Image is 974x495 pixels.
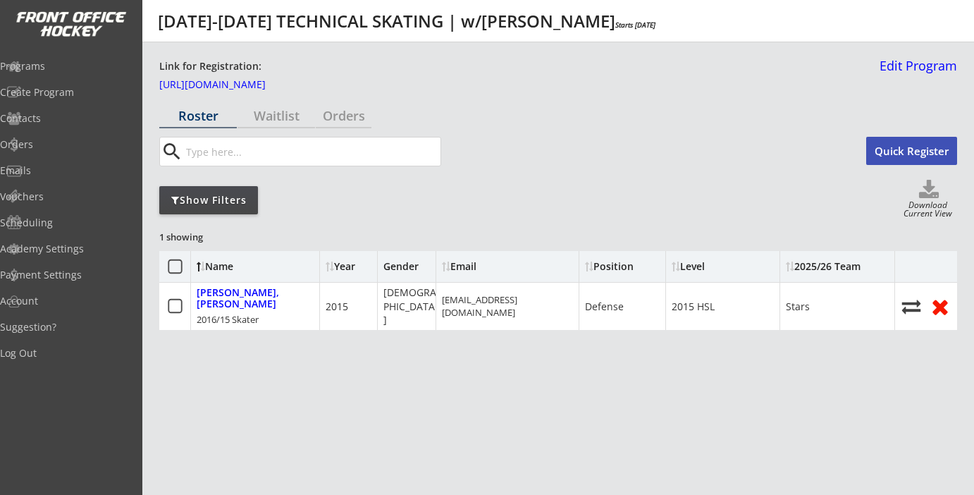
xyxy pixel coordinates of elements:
a: Edit Program [874,59,957,84]
button: Move player [901,297,922,316]
div: Waitlist [238,109,315,122]
button: Quick Register [866,137,957,165]
em: Starts [DATE] [615,20,655,30]
button: Click to download full roster. Your browser settings may try to block it, check your security set... [901,180,957,201]
div: Gender [383,262,426,271]
div: Name [197,262,312,271]
div: Year [326,262,372,271]
div: Stars [786,300,810,314]
button: Remove from roster (no refund) [929,295,951,317]
div: [EMAIL_ADDRESS][DOMAIN_NAME] [442,293,573,319]
div: Position [585,262,660,271]
div: 2015 [326,300,348,314]
div: Download Current View [899,201,957,220]
div: Level [672,262,775,271]
div: [PERSON_NAME], [PERSON_NAME] [197,287,314,311]
div: 2025/26 Team [786,262,861,271]
div: Link for Registration: [159,59,264,74]
div: 1 showing [159,231,261,243]
div: Orders [316,109,371,122]
div: Show Filters [159,193,258,207]
button: search [160,140,183,163]
div: Email [442,262,569,271]
div: 2016/15 Skater [197,313,259,326]
div: [DEMOGRAPHIC_DATA] [383,286,438,327]
img: FOH%20White%20Logo%20Transparent.png [16,11,127,37]
div: [DATE]-[DATE] TECHNICAL SKATING | w/[PERSON_NAME] [158,13,655,30]
div: 2015 HSL [672,300,715,314]
a: [URL][DOMAIN_NAME] [159,80,300,95]
div: Roster [159,109,237,122]
input: Type here... [183,137,440,166]
div: Defense [585,300,624,314]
